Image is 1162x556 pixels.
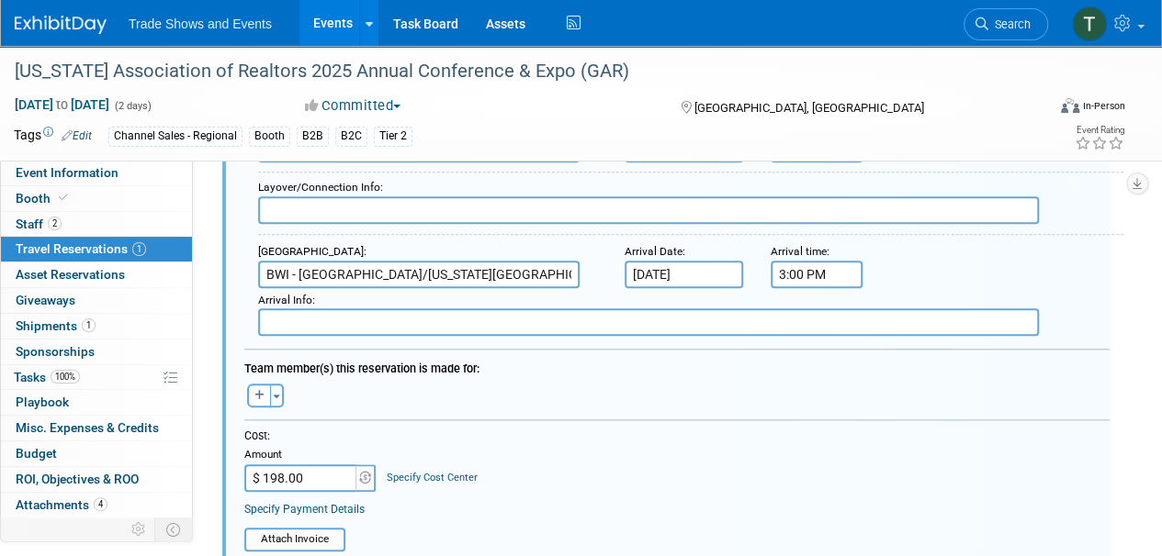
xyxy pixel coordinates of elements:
[16,472,139,486] span: ROI, Objectives & ROO
[988,17,1031,31] span: Search
[335,127,367,146] div: B2C
[625,245,685,258] small: :
[48,217,62,230] span: 2
[964,8,1048,40] a: Search
[258,294,315,306] small: :
[1061,98,1079,113] img: Format-Inperson.png
[1,365,192,390] a: Tasks100%
[1,314,192,339] a: Shipments1
[1,493,192,517] a: Attachments4
[387,472,478,484] a: Specify Cost Center
[16,293,75,307] span: Giveaways
[51,370,80,384] span: 100%
[1072,6,1107,41] img: Tiff Wagner
[15,16,107,34] img: ExhibitDay
[1,186,192,211] a: Booth
[1075,126,1124,135] div: Event Rating
[53,97,71,112] span: to
[59,193,68,203] i: Booth reservation complete
[244,503,365,516] a: Specify Payment Details
[16,241,146,256] span: Travel Reservations
[108,127,243,146] div: Channel Sales - Regional
[129,17,272,31] span: Trade Shows and Events
[1,441,192,466] a: Budget
[1,212,192,237] a: Staff2
[1,416,192,440] a: Misc. Expenses & Credits
[113,100,152,112] span: (2 days)
[16,344,95,359] span: Sponsorships
[258,245,364,258] span: [GEOGRAPHIC_DATA]
[10,7,839,25] body: Rich Text Area. Press ALT-0 for help.
[771,245,827,258] span: Arrival time
[123,517,155,541] td: Personalize Event Tab Strip
[14,370,80,384] span: Tasks
[963,95,1125,123] div: Event Format
[1,339,192,364] a: Sponsorships
[16,165,118,180] span: Event Information
[244,352,1110,379] div: Team member(s) this reservation is made for:
[297,127,329,146] div: B2B
[258,294,312,306] span: Arrival Info
[82,318,96,332] span: 1
[16,267,125,282] span: Asset Reservations
[16,191,72,206] span: Booth
[244,448,378,464] div: Amount
[94,497,107,511] span: 4
[14,96,110,113] span: [DATE] [DATE]
[694,101,923,115] span: [GEOGRAPHIC_DATA], [GEOGRAPHIC_DATA]
[299,96,408,116] button: Committed
[374,127,412,146] div: Tier 2
[62,129,92,142] a: Edit
[258,181,383,194] small: :
[1,288,192,313] a: Giveaways
[16,395,69,409] span: Playbook
[1,237,192,261] a: Travel Reservations1
[244,428,1110,444] div: Cost:
[258,181,380,194] span: Layover/Connection Info
[16,217,62,231] span: Staff
[16,446,57,461] span: Budget
[258,245,367,258] small: :
[1,262,192,287] a: Asset Reservations
[16,318,96,333] span: Shipments
[1,161,192,185] a: Event Information
[16,420,159,435] span: Misc. Expenses & Credits
[1082,99,1125,113] div: In-Person
[14,126,92,147] td: Tags
[155,517,193,541] td: Toggle Event Tabs
[1,467,192,492] a: ROI, Objectives & ROO
[8,55,1031,88] div: [US_STATE] Association of Realtors 2025 Annual Conference & Expo (GAR)
[249,127,290,146] div: Booth
[16,497,107,512] span: Attachments
[625,245,683,258] span: Arrival Date
[1,390,192,415] a: Playbook
[132,242,146,256] span: 1
[771,245,829,258] small: :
